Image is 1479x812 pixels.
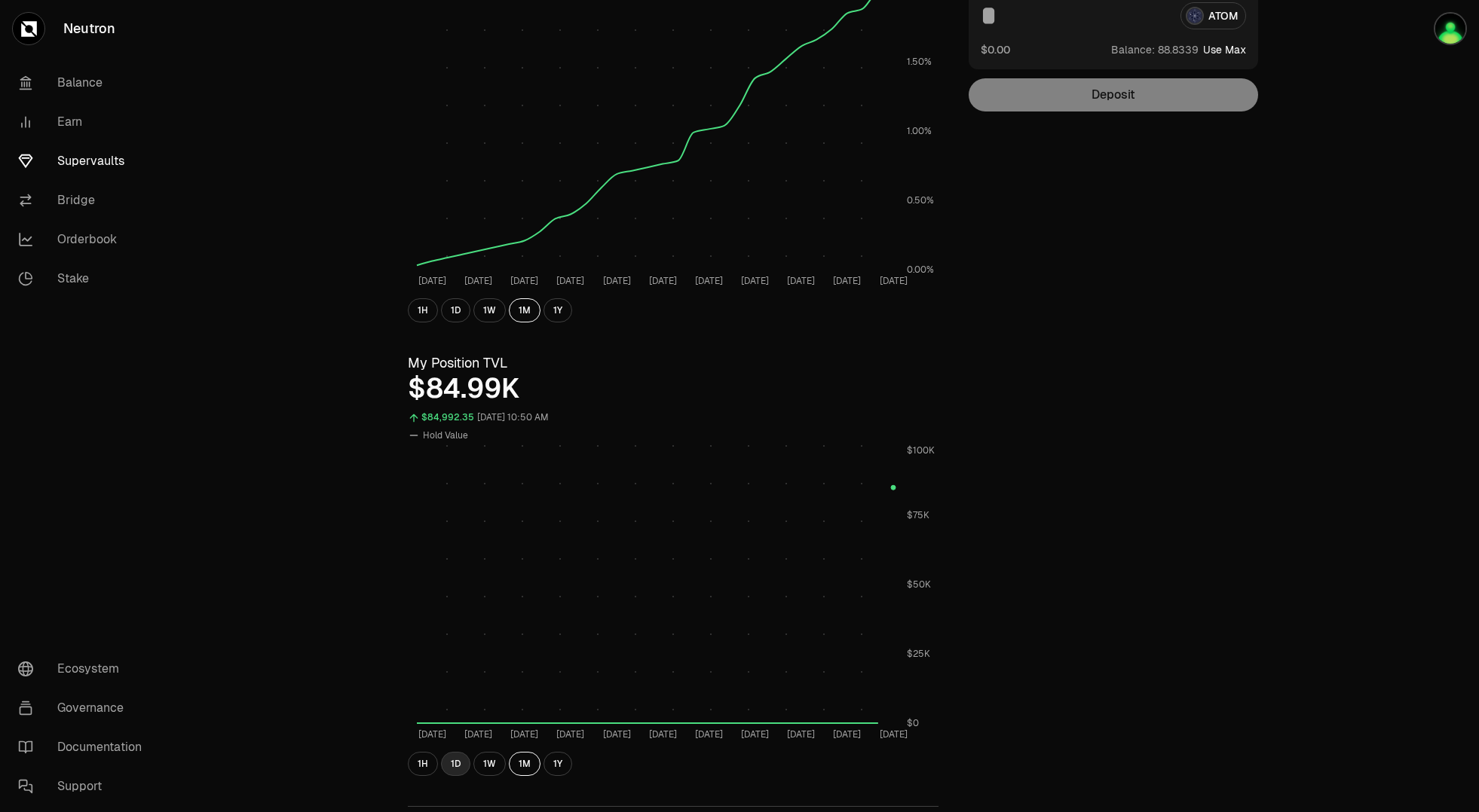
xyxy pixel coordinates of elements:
div: [DATE] 10:50 AM [477,409,549,426]
a: Ecosystem [6,649,163,688]
button: 1W [473,752,506,776]
tspan: [DATE] [833,275,861,287]
tspan: [DATE] [510,728,538,740]
tspan: [DATE] [833,728,861,740]
a: Bridge [6,181,163,220]
img: brainKID [1434,12,1467,45]
tspan: [DATE] [695,728,723,740]
button: 1D [441,752,470,776]
button: 1H [408,752,438,776]
tspan: [DATE] [418,275,446,287]
tspan: [DATE] [741,275,769,287]
button: 1M [509,752,540,776]
tspan: [DATE] [880,275,908,287]
a: Earn [6,102,163,142]
tspan: 0.00% [907,264,934,276]
button: 1M [509,298,540,322]
tspan: [DATE] [695,275,723,287]
a: Balance [6,63,163,102]
tspan: [DATE] [787,728,815,740]
a: Documentation [6,728,163,767]
tspan: [DATE] [649,275,677,287]
a: Orderbook [6,220,163,259]
button: 1Y [544,752,572,776]
tspan: [DATE] [649,728,677,740]
tspan: [DATE] [741,728,769,740]
tspan: $50K [907,578,931,591]
a: Support [6,767,163,806]
tspan: 0.50% [907,194,934,206]
tspan: $0 [907,717,919,729]
tspan: [DATE] [880,728,908,740]
span: Hold Value [423,429,468,441]
a: Supervaults [6,142,163,181]
tspan: [DATE] [556,728,584,740]
tspan: $75K [907,509,929,521]
button: 1Y [544,298,572,322]
div: $84.99K [408,374,939,404]
span: Balance: [1111,42,1155,57]
tspan: [DATE] [418,728,446,740]
tspan: [DATE] [464,275,492,287]
button: 1H [408,298,438,322]
tspan: 1.50% [907,56,932,68]
button: Use Max [1203,42,1246,57]
tspan: [DATE] [464,728,492,740]
tspan: $100K [907,444,935,456]
button: 1D [441,298,470,322]
tspan: $25K [907,648,930,660]
a: Governance [6,688,163,728]
button: 1W [473,298,506,322]
tspan: [DATE] [603,728,631,740]
div: $84,992.35 [421,409,474,426]
tspan: [DATE] [603,275,631,287]
tspan: 1.00% [907,125,932,137]
tspan: [DATE] [510,275,538,287]
tspan: [DATE] [556,275,584,287]
button: $0.00 [981,41,1010,57]
a: Stake [6,259,163,298]
h3: My Position TVL [408,353,939,374]
tspan: [DATE] [787,275,815,287]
